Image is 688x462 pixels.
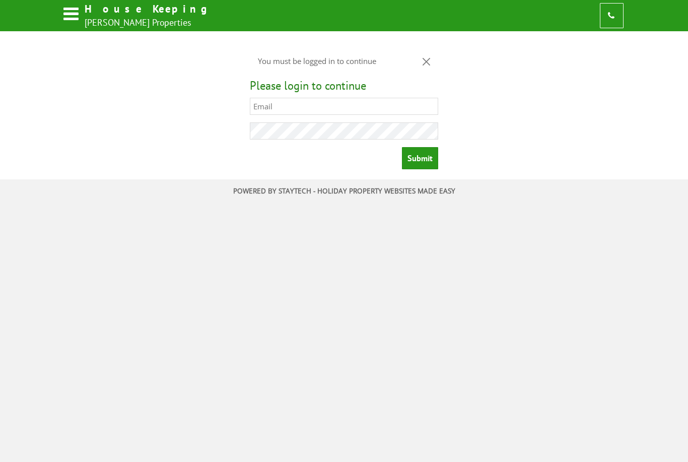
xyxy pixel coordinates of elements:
[250,78,438,93] h2: Please login to continue
[250,98,438,115] input: Email
[85,2,212,16] h1: House Keeping
[233,186,455,195] a: Powered by StayTech - Holiday property websites made easy
[250,48,438,74] div: You must be logged in to continue
[62,2,212,29] a: House Keeping [PERSON_NAME] Properties
[402,147,438,169] input: Submit
[85,17,212,28] h2: [PERSON_NAME] Properties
